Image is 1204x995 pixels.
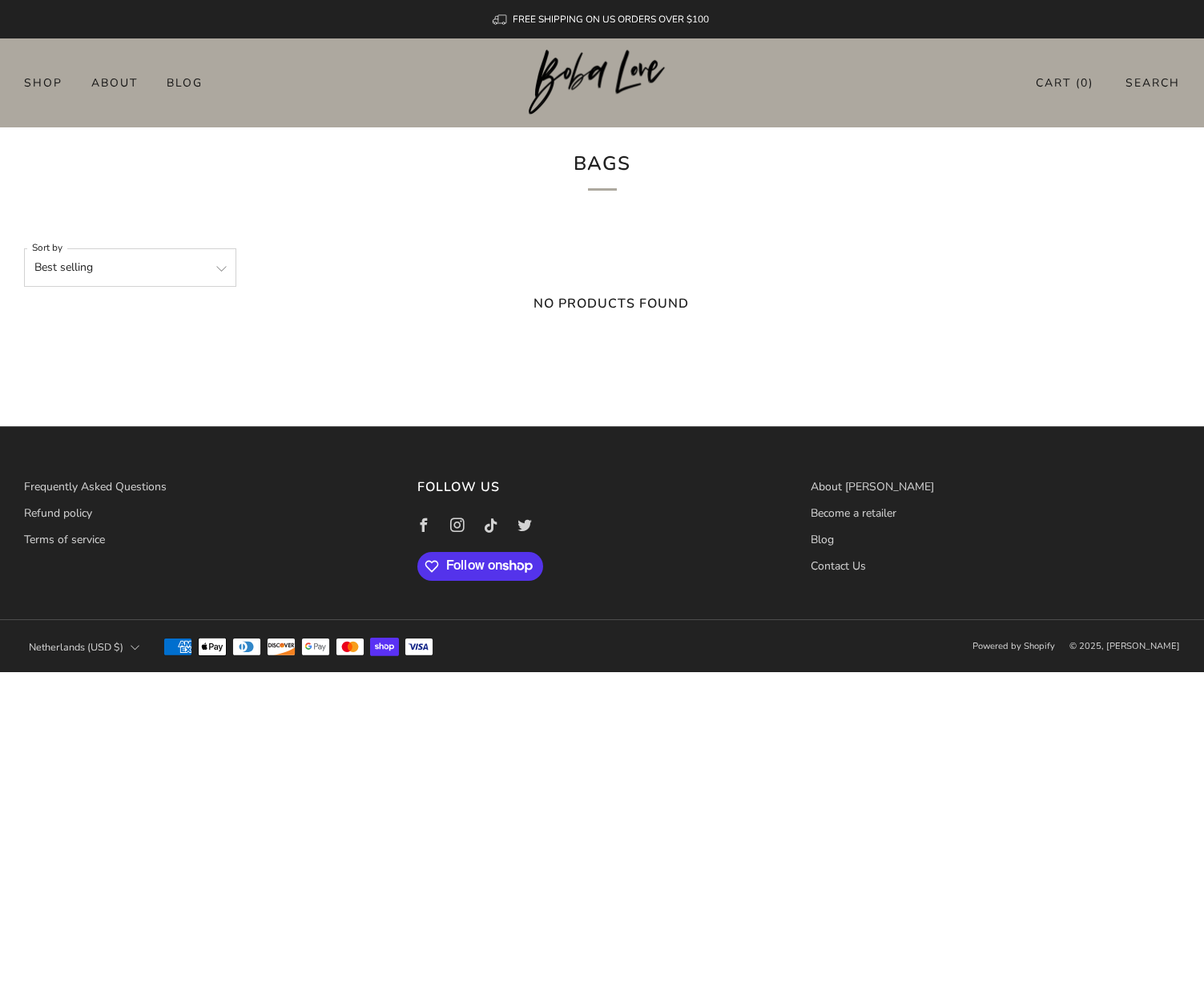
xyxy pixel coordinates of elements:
a: Cart [1036,70,1093,96]
button: Netherlands (USD $) [24,630,144,665]
a: Refund policy [24,506,92,521]
a: About [PERSON_NAME] [811,479,934,494]
a: Search [1125,70,1180,96]
a: Become a retailer [811,506,896,521]
a: Terms of service [24,532,105,547]
a: Blog [167,70,203,95]
a: Shop [24,70,62,95]
h5: No products found [260,292,964,316]
span: © 2025, [PERSON_NAME] [1069,640,1180,652]
items-count: 0 [1081,75,1089,91]
h1: Bags [381,147,823,191]
span: FREE SHIPPING ON US ORDERS OVER $100 [513,13,709,26]
a: Blog [811,532,834,547]
a: Contact Us [811,558,866,574]
a: About [91,70,138,95]
a: Boba Love [529,50,675,116]
img: Boba Love [529,50,675,115]
a: Frequently Asked Questions [24,479,167,494]
h3: Follow us [417,475,787,499]
a: Powered by Shopify [972,640,1055,652]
